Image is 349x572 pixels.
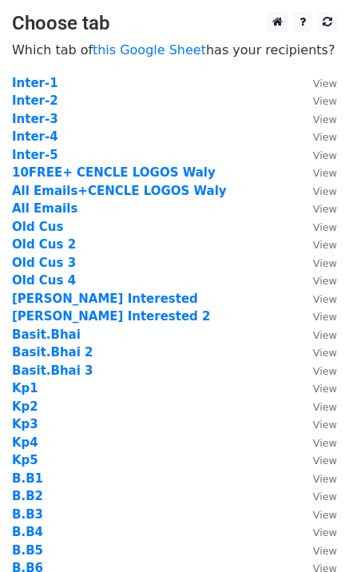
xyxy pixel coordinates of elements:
a: Basit.Bhai [12,328,81,342]
a: Old Cus 2 [12,237,76,252]
strong: B.B4 [12,525,43,539]
a: Kp2 [12,399,38,414]
a: All Emails [12,201,77,216]
small: View [313,257,337,269]
a: All Emails+CENCLE LOGOS Waly [12,184,227,198]
a: Kp5 [12,453,38,467]
strong: Kp3 [12,417,38,431]
small: View [313,419,337,431]
a: View [297,525,337,539]
small: View [313,185,337,197]
a: Basit.Bhai 2 [12,345,93,359]
small: View [313,329,337,341]
a: View [297,273,337,288]
p: Which tab of has your recipients? [12,42,337,58]
a: Inter-1 [12,76,58,90]
a: Old Cus 4 [12,273,76,288]
a: View [297,507,337,522]
a: View [297,201,337,216]
a: Inter-4 [12,129,58,144]
a: View [297,148,337,162]
a: Inter-3 [12,112,58,126]
a: View [297,363,337,378]
a: View [297,328,337,342]
small: View [313,509,337,521]
a: View [297,220,337,234]
a: View [297,76,337,90]
a: View [297,292,337,306]
small: View [313,275,337,287]
h3: Choose tab [12,12,337,35]
small: View [313,347,337,359]
small: View [313,149,337,161]
small: View [313,526,337,538]
strong: Kp4 [12,435,38,450]
small: View [313,221,337,233]
a: View [297,256,337,270]
strong: Old Cus [12,220,63,234]
a: [PERSON_NAME] Interested 2 [12,309,211,324]
small: View [313,95,337,107]
a: View [297,543,337,558]
a: this Google Sheet [93,42,206,58]
small: View [313,293,337,305]
a: View [297,129,337,144]
a: View [297,471,337,486]
a: View [297,237,337,252]
a: B.B3 [12,507,43,522]
small: View [313,239,337,251]
a: View [297,381,337,395]
small: View [313,545,337,557]
a: View [297,399,337,414]
small: View [313,401,337,413]
a: Kp1 [12,381,38,395]
a: View [297,417,337,431]
small: View [313,167,337,179]
a: View [297,112,337,126]
a: B.B1 [12,471,43,486]
a: B.B5 [12,543,43,558]
a: View [297,435,337,450]
small: View [313,203,337,215]
a: 10FREE+ CENCLE LOGOS Waly [12,165,216,180]
small: View [313,311,337,323]
small: View [313,77,337,89]
a: [PERSON_NAME] Interested [12,292,198,306]
small: View [313,365,337,377]
small: View [313,473,337,485]
a: View [297,165,337,180]
small: View [313,437,337,449]
small: View [313,131,337,143]
a: View [297,93,337,108]
a: Old Cus 3 [12,256,76,270]
a: View [297,345,337,359]
a: B.B2 [12,489,43,503]
a: Basit.Bhai 3 [12,363,93,378]
small: View [313,383,337,395]
small: View [313,113,337,125]
a: View [297,489,337,503]
a: Inter-5 [12,148,58,162]
a: View [297,453,337,467]
a: Inter-2 [12,93,58,108]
